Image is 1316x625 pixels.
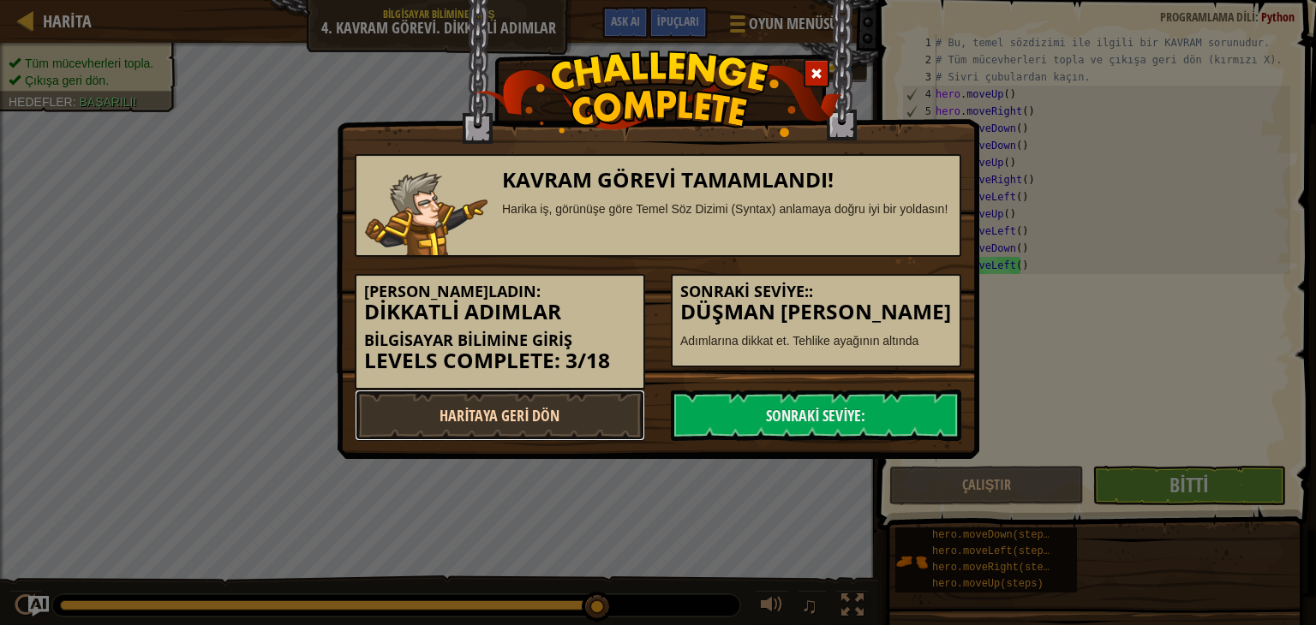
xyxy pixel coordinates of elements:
h3: Düşman [PERSON_NAME] [680,301,952,324]
h3: Kavram Görevi Tamamlandı! [502,169,952,192]
h3: Dikkatli Adımlar [364,301,636,324]
img: knight.png [365,172,488,255]
a: Sonraki Seviye: [671,390,961,441]
h5: [PERSON_NAME]ladın: [364,283,636,301]
p: Adımlarına dikkat et. Tehlike ayağının altında [680,332,952,349]
a: Haritaya Geri Dön [355,390,645,441]
h5: Bilgisayar Bilimine Giriş [364,332,636,349]
h5: Sonraki Seviye:: [680,283,952,301]
h3: Levels Complete: 3/18 [364,349,636,372]
div: Harika iş, görünüşe göre Temel Söz Dizimi (Syntax) anlamaya doğru iyi bir yoldasın! [502,200,952,217]
img: challenge_complete.png [475,51,842,137]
